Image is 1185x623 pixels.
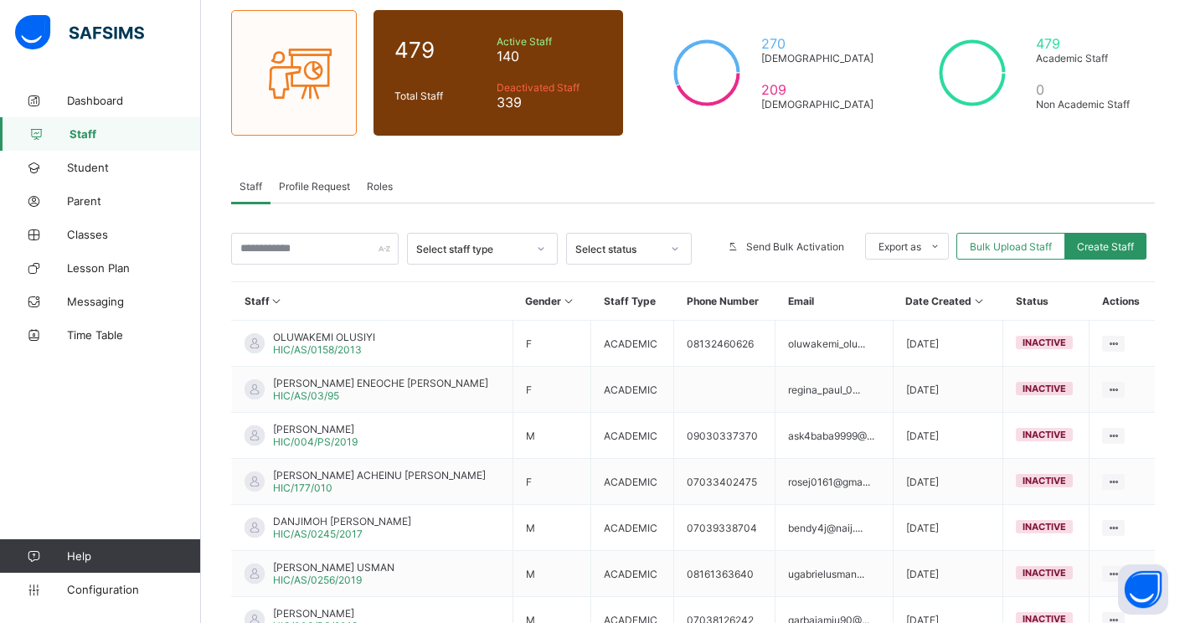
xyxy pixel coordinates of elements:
[67,94,201,107] span: Dashboard
[67,261,201,275] span: Lesson Plan
[591,551,674,597] td: ACADEMIC
[970,240,1052,253] span: Bulk Upload Staff
[390,85,492,106] div: Total Staff
[67,583,200,596] span: Configuration
[1118,564,1168,615] button: Open asap
[674,505,775,551] td: 07039338704
[575,243,661,255] div: Select status
[674,459,775,505] td: 07033402475
[893,459,1002,505] td: [DATE]
[367,180,393,193] span: Roles
[273,389,339,402] span: HIC/AS/03/95
[561,295,575,307] i: Sort in Ascending Order
[394,37,488,63] span: 479
[775,282,894,321] th: Email
[1023,429,1066,440] span: inactive
[273,561,394,574] span: [PERSON_NAME] USMAN
[1023,337,1066,348] span: inactive
[893,413,1002,459] td: [DATE]
[761,98,873,111] span: [DEMOGRAPHIC_DATA]
[1023,567,1066,579] span: inactive
[746,240,844,253] span: Send Bulk Activation
[674,321,775,367] td: 08132460626
[591,321,674,367] td: ACADEMIC
[761,81,873,98] span: 209
[591,367,674,413] td: ACADEMIC
[591,413,674,459] td: ACADEMIC
[775,413,894,459] td: ask4baba9999@...
[279,180,350,193] span: Profile Request
[67,228,201,241] span: Classes
[761,52,873,64] span: [DEMOGRAPHIC_DATA]
[1023,521,1066,533] span: inactive
[70,127,201,141] span: Staff
[591,459,674,505] td: ACADEMIC
[775,459,894,505] td: rosej0161@gma...
[240,180,262,193] span: Staff
[591,282,674,321] th: Staff Type
[513,413,591,459] td: M
[971,295,986,307] i: Sort in Ascending Order
[270,295,284,307] i: Sort in Ascending Order
[273,343,362,356] span: HIC/AS/0158/2013
[67,549,200,563] span: Help
[878,240,921,253] span: Export as
[273,481,332,494] span: HIC/177/010
[497,48,602,64] span: 140
[273,515,411,528] span: DANJIMOH [PERSON_NAME]
[497,81,602,94] span: Deactivated Staff
[1036,35,1134,52] span: 479
[674,413,775,459] td: 09030337370
[513,551,591,597] td: M
[674,551,775,597] td: 08161363640
[273,435,358,448] span: HIC/004/PS/2019
[893,551,1002,597] td: [DATE]
[15,15,144,50] img: safsims
[497,94,602,111] span: 339
[273,574,362,586] span: HIC/AS/0256/2019
[1003,282,1090,321] th: Status
[273,423,358,435] span: [PERSON_NAME]
[775,505,894,551] td: bendy4j@naij....
[591,505,674,551] td: ACADEMIC
[273,607,358,620] span: [PERSON_NAME]
[893,321,1002,367] td: [DATE]
[67,161,201,174] span: Student
[513,459,591,505] td: F
[273,331,375,343] span: OLUWAKEMI OLUSIYI
[775,551,894,597] td: ugabrielusman...
[513,282,591,321] th: Gender
[513,321,591,367] td: F
[497,35,602,48] span: Active Staff
[1023,475,1066,487] span: inactive
[273,469,486,481] span: [PERSON_NAME] ACHEINU [PERSON_NAME]
[1090,282,1155,321] th: Actions
[67,295,201,308] span: Messaging
[893,505,1002,551] td: [DATE]
[513,367,591,413] td: F
[513,505,591,551] td: M
[67,194,201,208] span: Parent
[1023,383,1066,394] span: inactive
[761,35,873,52] span: 270
[273,377,488,389] span: [PERSON_NAME] ENEOCHE [PERSON_NAME]
[273,528,363,540] span: HIC/AS/0245/2017
[893,367,1002,413] td: [DATE]
[416,243,527,255] div: Select staff type
[232,282,513,321] th: Staff
[775,321,894,367] td: oluwakemi_olu...
[1077,240,1134,253] span: Create Staff
[893,282,1002,321] th: Date Created
[1036,81,1134,98] span: 0
[775,367,894,413] td: regina_paul_0...
[67,328,201,342] span: Time Table
[1036,98,1134,111] span: Non Academic Staff
[1036,52,1134,64] span: Academic Staff
[674,282,775,321] th: Phone Number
